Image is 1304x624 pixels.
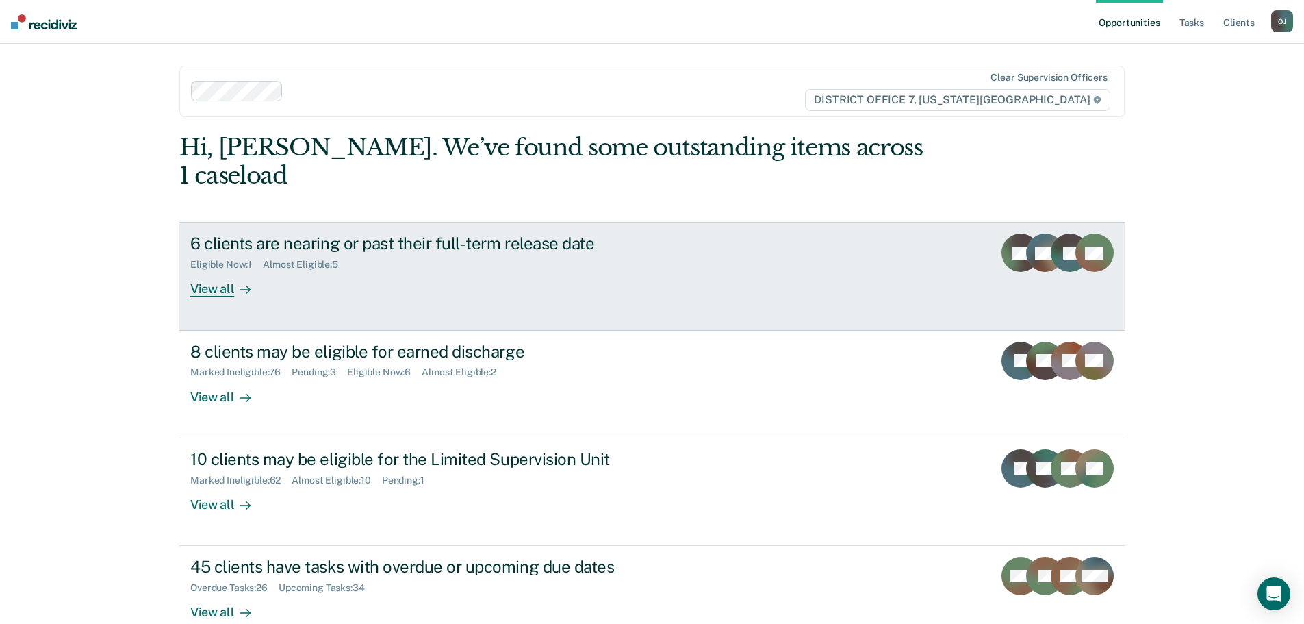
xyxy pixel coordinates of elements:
div: View all [190,378,267,405]
a: 6 clients are nearing or past their full-term release dateEligible Now:1Almost Eligible:5View all [179,222,1125,330]
a: 8 clients may be eligible for earned dischargeMarked Ineligible:76Pending:3Eligible Now:6Almost E... [179,331,1125,438]
button: OJ [1271,10,1293,32]
div: Clear supervision officers [990,72,1107,84]
div: Pending : 3 [292,366,347,378]
div: Overdue Tasks : 26 [190,582,279,594]
div: Almost Eligible : 2 [422,366,507,378]
div: View all [190,594,267,621]
div: Hi, [PERSON_NAME]. We’ve found some outstanding items across 1 caseload [179,134,936,190]
div: Upcoming Tasks : 34 [279,582,376,594]
div: 45 clients have tasks with overdue or upcoming due dates [190,557,671,577]
div: 10 clients may be eligible for the Limited Supervision Unit [190,449,671,469]
div: View all [190,486,267,512]
div: View all [190,271,267,297]
div: O J [1271,10,1293,32]
div: 8 clients may be eligible for earned discharge [190,342,671,362]
div: Pending : 1 [382,475,435,486]
div: Almost Eligible : 10 [292,475,382,486]
span: DISTRICT OFFICE 7, [US_STATE][GEOGRAPHIC_DATA] [805,89,1110,111]
a: 10 clients may be eligible for the Limited Supervision UnitMarked Ineligible:62Almost Eligible:10... [179,438,1125,546]
div: Marked Ineligible : 76 [190,366,292,378]
div: Eligible Now : 6 [347,366,422,378]
div: Eligible Now : 1 [190,259,263,271]
img: Recidiviz [11,14,77,29]
div: Marked Ineligible : 62 [190,475,292,486]
div: 6 clients are nearing or past their full-term release date [190,234,671,253]
div: Almost Eligible : 5 [263,259,349,271]
div: Open Intercom Messenger [1257,577,1290,610]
